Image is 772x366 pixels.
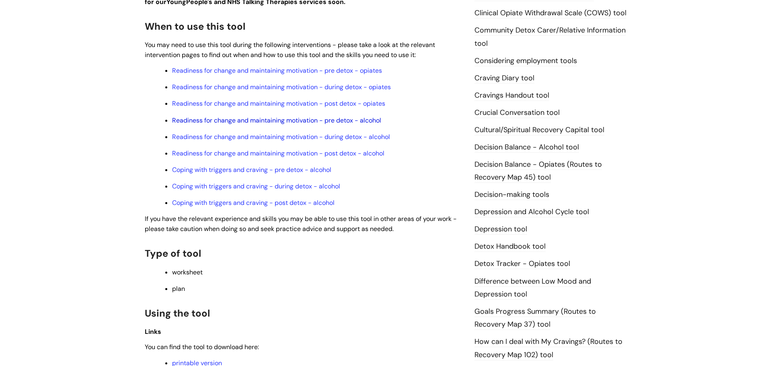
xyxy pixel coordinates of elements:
a: Coping with triggers and craving - during detox - alcohol [172,182,340,190]
a: Depression tool [474,224,527,235]
a: Cultural/Spiritual Recovery Capital tool [474,125,604,135]
a: Considering employment tools [474,56,577,66]
a: Difference between Low Mood and Depression tool [474,276,591,300]
a: Decision Balance - Alcohol tool [474,142,579,153]
a: Goals Progress Summary (Routes to Recovery Map 37) tool [474,307,596,330]
a: Decision Balance - Opiates (Routes to Recovery Map 45) tool [474,159,602,183]
a: Clinical Opiate Withdrawal Scale (COWS) tool [474,8,626,18]
a: Readiness for change and maintaining motivation - post detox - opiates [172,99,385,108]
span: plan [172,284,185,293]
a: Detox Tracker - Opiates tool [474,259,570,269]
a: Readiness for change and maintaining motivation - during detox - alcohol [172,133,390,141]
a: Community Detox Carer/Relative Information tool [474,25,626,49]
a: How can I deal with My Cravings? (Routes to Recovery Map 102) tool [474,337,622,360]
span: worksheet [172,268,203,276]
a: Coping with triggers and craving - pre detox - alcohol [172,166,331,174]
span: When to use this tool [145,20,245,33]
a: Readiness for change and maintaining motivation - pre detox - alcohol [172,116,381,125]
span: Type of tool [145,247,201,260]
a: Readiness for change and maintaining motivation - during detox - opiates [172,83,391,91]
a: Decision-making tools [474,190,549,200]
span: You can find the tool to download here: [145,343,259,351]
a: Crucial Conversation tool [474,108,560,118]
a: Cravings Handout tool [474,90,549,101]
span: You may need to use this tool during the following interventions - please take a look at the rele... [145,41,435,59]
span: Links [145,327,161,336]
a: Readiness for change and maintaining motivation - pre detox - opiates [172,66,382,75]
a: Coping with triggers and craving - post detox - alcohol [172,198,335,207]
span: Using the tool [145,307,210,319]
a: Detox Handbook tool [474,241,546,252]
span: If you have the relevant experience and skills you may be able to use this tool in other areas of... [145,215,457,233]
a: Readiness for change and maintaining motivation - post detox - alcohol [172,149,384,157]
a: Craving Diary tool [474,73,534,84]
a: Depression and Alcohol Cycle tool [474,207,589,217]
